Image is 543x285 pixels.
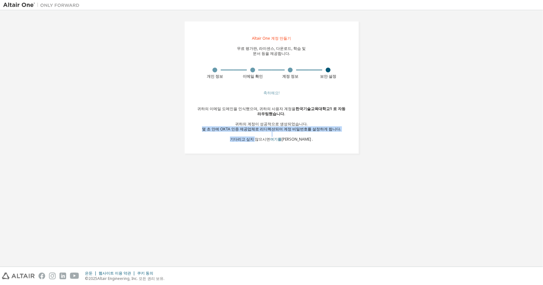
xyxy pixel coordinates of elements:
font: 쿠키 동의 [137,270,153,276]
img: youtube.svg [70,273,79,279]
font: Altair One 계정 만들기 [252,36,291,41]
font: 귀하의 이메일 도메인을 인식했으며, 귀하의 사용자 계정을 [198,106,296,111]
font: 웹사이트 이용 약관 [99,270,131,276]
font: 계정 정보 [282,74,298,79]
font: 축하해요! [263,90,280,96]
font: 은둔 [85,270,93,276]
font: 문서 등을 제공합니다. [253,51,290,56]
img: altair_logo.svg [2,273,35,279]
font: 개인 정보 [207,74,223,79]
font: 2025 [88,276,97,281]
font: [PERSON_NAME] . [282,136,313,142]
img: 알타이르 원 [3,2,83,8]
img: instagram.svg [49,273,56,279]
font: 귀하의 계정이 성공적으로 생성되었습니다. [235,121,308,127]
font: 무료 평가판, 라이센스, 다운로드, 학습 및 [237,46,306,51]
font: © [85,276,88,281]
font: Altair Engineering, Inc. 모든 권리 보유. [97,276,164,281]
a: 여기를 [270,136,282,142]
font: 기다리고 싶지 않으시면 [230,136,270,142]
font: 한국기술교육대학교1 로 자동 라우팅했습니다 [258,106,346,116]
font: 보안 설정 [320,74,336,79]
font: 몇 초 안에 OKTA 인증 제공업체로 리디렉션되어 계정 비밀번호를 설정하게 됩니다. [202,126,341,132]
img: facebook.svg [38,273,45,279]
img: linkedin.svg [59,273,66,279]
font: . [284,111,286,116]
font: 이메일 확인 [243,74,263,79]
